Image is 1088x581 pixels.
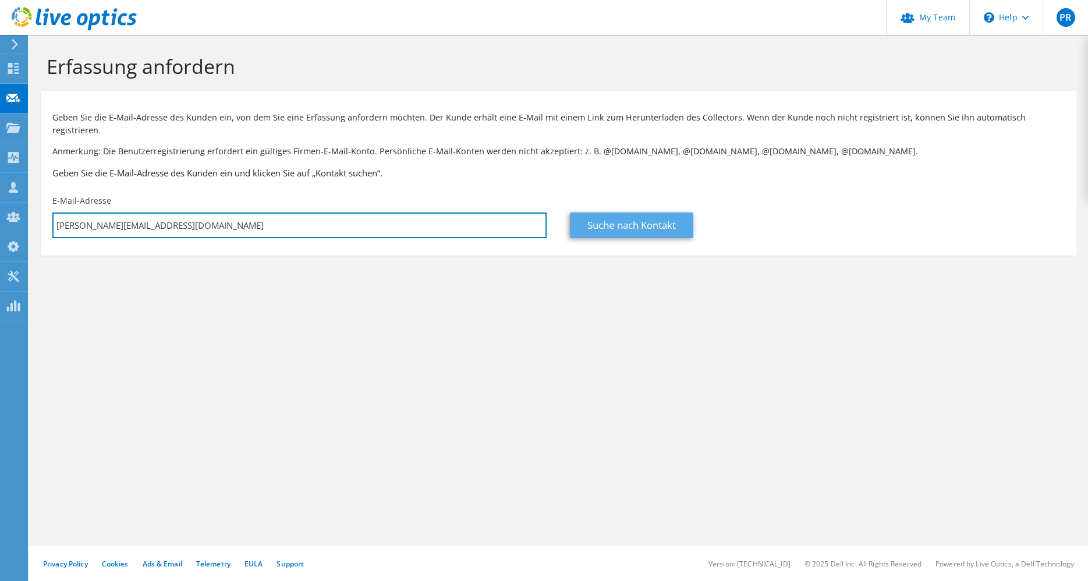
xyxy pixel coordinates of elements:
[277,559,304,569] a: Support
[43,559,88,569] a: Privacy Policy
[52,195,111,207] label: E-Mail-Adresse
[570,212,693,238] a: Suche nach Kontakt
[244,559,263,569] a: EULA
[1057,8,1075,27] span: PR
[805,559,922,569] li: © 2025 Dell Inc. All Rights Reserved
[196,559,231,569] a: Telemetry
[143,559,182,569] a: Ads & Email
[984,12,994,23] svg: \n
[52,145,1065,158] p: Anmerkung: Die Benutzerregistrierung erfordert ein gültiges Firmen-E-Mail-Konto. Persönliche E-Ma...
[47,54,1065,79] h1: Erfassung anfordern
[935,559,1074,569] li: Powered by Live Optics, a Dell Technology
[102,559,129,569] a: Cookies
[52,111,1065,137] p: Geben Sie die E-Mail-Adresse des Kunden ein, von dem Sie eine Erfassung anfordern möchten. Der Ku...
[708,559,791,569] li: Version: [TECHNICAL_ID]
[52,166,1065,179] h3: Geben Sie die E-Mail-Adresse des Kunden ein und klicken Sie auf „Kontakt suchen“.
